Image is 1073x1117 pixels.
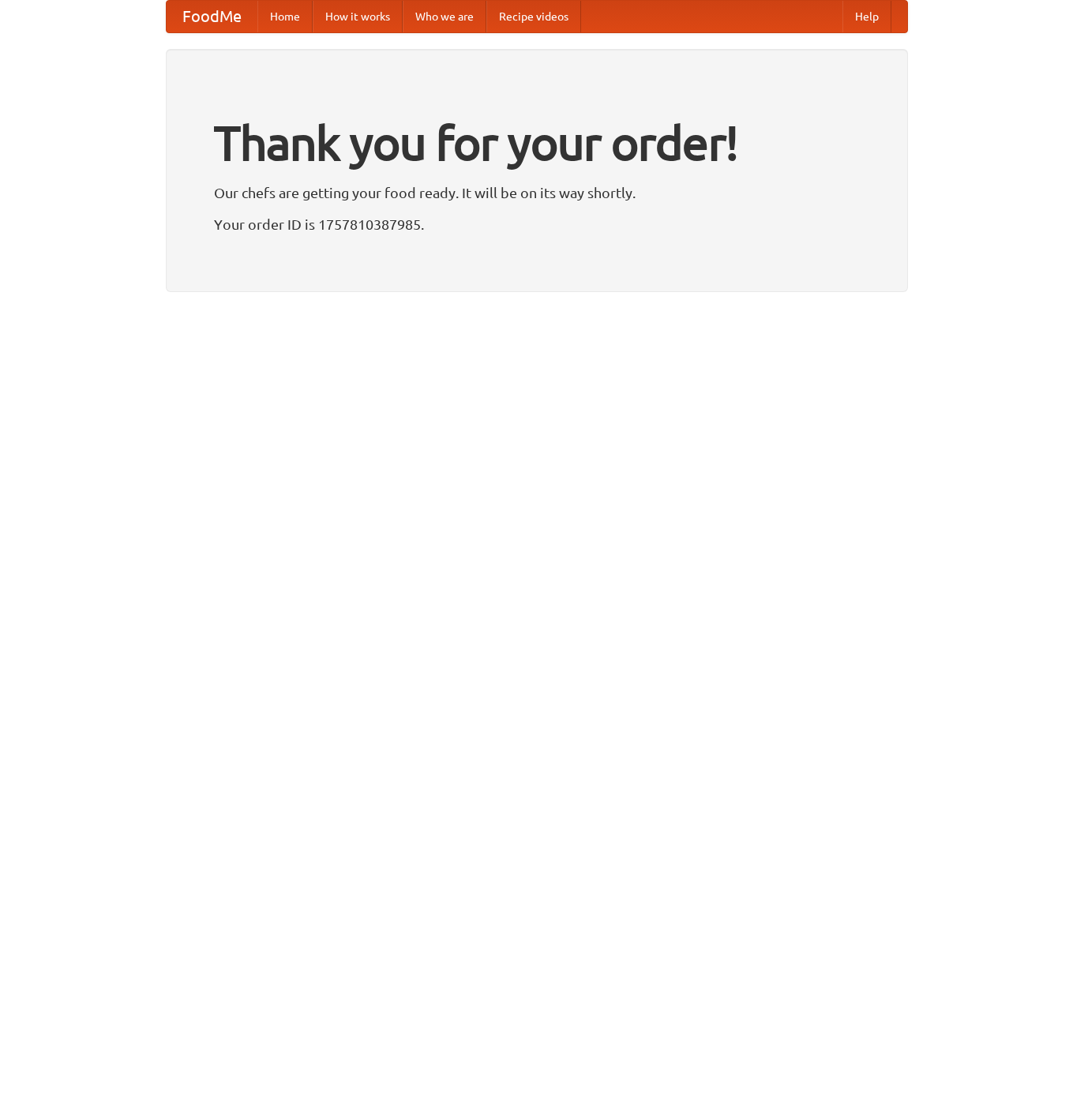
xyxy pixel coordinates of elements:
p: Your order ID is 1757810387985. [214,212,860,236]
a: Home [257,1,313,32]
p: Our chefs are getting your food ready. It will be on its way shortly. [214,181,860,204]
h1: Thank you for your order! [214,105,860,181]
a: Help [842,1,891,32]
a: How it works [313,1,403,32]
a: Recipe videos [486,1,581,32]
a: Who we are [403,1,486,32]
a: FoodMe [167,1,257,32]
